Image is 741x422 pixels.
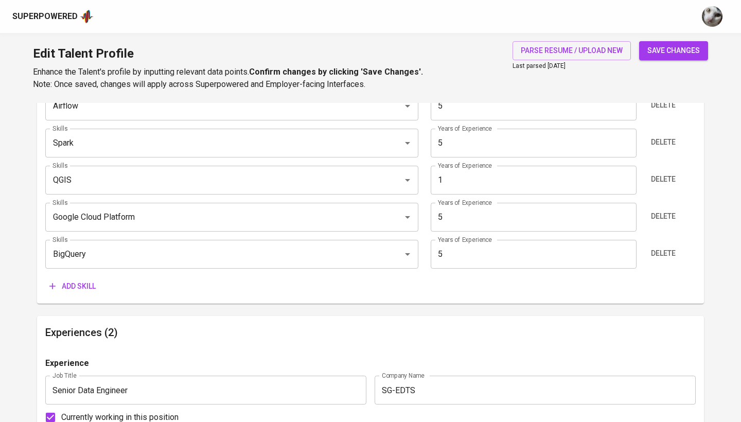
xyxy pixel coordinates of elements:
span: Delete [651,247,676,260]
h6: Experiences (2) [45,324,696,341]
button: Open [400,247,415,261]
span: Add skill [49,280,96,293]
div: Superpowered [12,11,78,23]
a: Superpoweredapp logo [12,9,94,24]
p: Enhance the Talent's profile by inputting relevant data points. Note: Once saved, changes will ap... [33,66,423,91]
button: Add skill [45,277,100,296]
button: Delete [647,96,680,115]
button: Delete [647,244,680,263]
h1: Edit Talent Profile [33,41,423,66]
button: Open [400,136,415,150]
img: tharisa.rizky@glints.com [702,6,722,27]
button: save changes [639,41,708,60]
p: Experience [45,357,89,370]
button: parse resume / upload new [513,41,631,60]
button: Delete [647,133,680,152]
span: Delete [651,173,676,186]
button: Delete [647,170,680,189]
span: Delete [651,136,676,149]
span: save changes [647,44,700,57]
button: Open [400,173,415,187]
button: Open [400,210,415,224]
span: Last parsed [DATE] [513,62,566,69]
span: Delete [651,210,676,223]
img: app logo [80,9,94,24]
span: Delete [651,99,676,112]
button: Open [400,99,415,113]
b: Confirm changes by clicking 'Save Changes'. [249,67,423,77]
span: parse resume / upload new [521,44,623,57]
button: Delete [647,207,680,226]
